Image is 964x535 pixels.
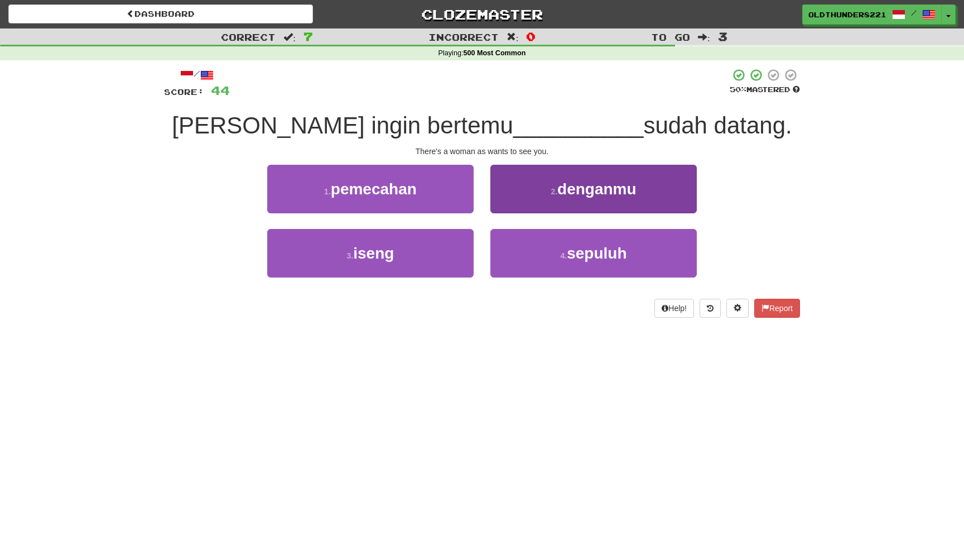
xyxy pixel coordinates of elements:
span: denganmu [557,180,637,198]
span: __________ [513,112,644,138]
button: 4.sepuluh [490,229,697,278]
small: 4 . [560,251,567,260]
button: Round history (alt+y) [700,299,721,318]
button: 1.pemecahan [267,165,474,213]
span: 0 [526,30,536,43]
small: 1 . [324,187,331,196]
button: 2.denganmu [490,165,697,213]
div: Mastered [730,85,800,95]
span: [PERSON_NAME] ingin bertemu [172,112,513,138]
span: 50 % [730,85,746,94]
a: Dashboard [8,4,313,23]
span: Score: [164,87,204,97]
span: 7 [303,30,313,43]
span: sudah datang. [643,112,792,138]
span: sepuluh [567,245,626,262]
small: 3 . [347,251,354,260]
span: To go [651,31,690,42]
span: Incorrect [428,31,499,42]
div: / [164,68,230,82]
span: / [911,9,917,17]
a: OldThunder8221 / [802,4,942,25]
span: 44 [211,83,230,97]
button: Help! [654,299,694,318]
span: OldThunder8221 [808,9,886,20]
strong: 500 Most Common [463,49,526,57]
span: pemecahan [331,180,417,198]
span: iseng [353,245,394,262]
span: : [507,32,519,42]
div: There's a woman as wants to see you. [164,146,800,157]
span: Correct [221,31,276,42]
span: : [698,32,710,42]
small: 2 . [551,187,557,196]
span: 3 [718,30,727,43]
button: Report [754,299,800,318]
button: 3.iseng [267,229,474,278]
a: Clozemaster [330,4,634,24]
span: : [283,32,296,42]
